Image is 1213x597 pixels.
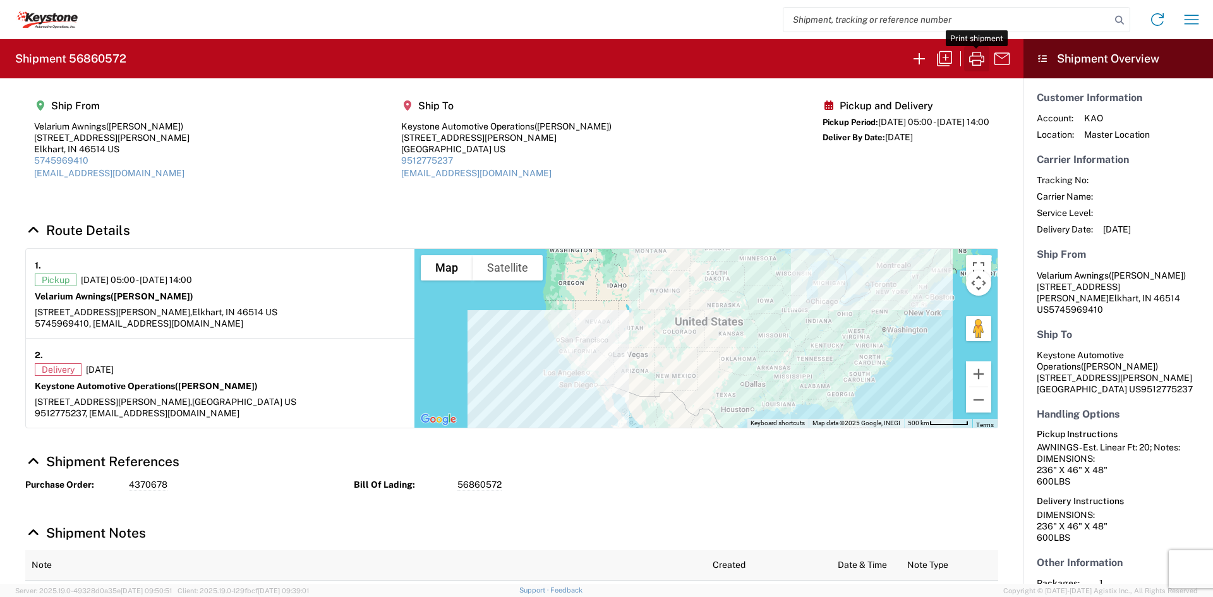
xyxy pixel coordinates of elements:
[106,121,183,131] span: ([PERSON_NAME])
[751,419,805,428] button: Keyboard shortcuts
[823,100,989,112] h5: Pickup and Delivery
[1037,429,1200,440] h6: Pickup Instructions
[1037,270,1200,315] address: Elkhart, IN 46514 US
[354,479,449,491] strong: Bill Of Lading:
[1037,207,1093,219] span: Service Level:
[1141,384,1193,394] span: 9512775237
[1037,408,1200,420] h5: Handling Options
[831,550,901,581] th: Date & Time
[783,8,1111,32] input: Shipment, tracking or reference number
[1037,557,1200,569] h5: Other Information
[1081,361,1158,371] span: ([PERSON_NAME])
[904,419,972,428] button: Map Scale: 500 km per 58 pixels
[1037,92,1200,104] h5: Customer Information
[111,291,193,301] span: ([PERSON_NAME])
[550,586,582,594] a: Feedback
[908,419,929,426] span: 500 km
[1037,270,1109,280] span: Velarium Awnings
[1037,224,1093,235] span: Delivery Date:
[1037,129,1074,140] span: Location:
[1037,577,1089,589] span: Packages:
[1037,112,1074,124] span: Account:
[35,291,193,301] strong: Velarium Awnings
[1023,39,1213,78] header: Shipment Overview
[401,121,612,132] div: Keystone Automotive Operations
[966,361,991,387] button: Zoom in
[418,411,459,428] img: Google
[1037,248,1200,260] h5: Ship From
[121,587,172,594] span: [DATE] 09:50:51
[966,316,991,341] button: Drag Pegman onto the map to open Street View
[34,100,190,112] h5: Ship From
[1084,129,1150,140] span: Master Location
[15,587,172,594] span: Server: 2025.19.0-49328d0a35e
[823,118,878,127] span: Pickup Period:
[1037,329,1200,341] h5: Ship To
[1109,270,1186,280] span: ([PERSON_NAME])
[35,347,43,363] strong: 2.
[519,586,551,594] a: Support
[401,155,453,166] a: 9512775237
[34,132,190,143] div: [STREET_ADDRESS][PERSON_NAME]
[34,155,88,166] a: 5745969410
[878,117,989,127] span: [DATE] 05:00 - [DATE] 14:00
[34,121,190,132] div: Velarium Awnings
[1037,174,1093,186] span: Tracking No:
[35,381,258,391] strong: Keystone Automotive Operations
[901,550,998,581] th: Note Type
[1037,282,1120,303] span: [STREET_ADDRESS][PERSON_NAME]
[1037,191,1093,202] span: Carrier Name:
[1037,442,1200,487] div: AWNINGS - Est. Linear Ft: 20; Notes: DIMENSIONS: 236" X 46" X 48" 600LBS
[178,587,309,594] span: Client: 2025.19.0-129fbcf
[421,255,473,280] button: Show street map
[457,479,502,491] span: 56860572
[1084,112,1150,124] span: KAO
[885,132,913,142] span: [DATE]
[25,454,179,469] a: Hide Details
[35,307,192,317] span: [STREET_ADDRESS][PERSON_NAME],
[81,274,192,286] span: [DATE] 05:00 - [DATE] 14:00
[976,421,994,428] a: Terms
[258,587,309,594] span: [DATE] 09:39:01
[25,222,130,238] a: Hide Details
[1049,305,1103,315] span: 5745969410
[1103,224,1131,235] span: [DATE]
[25,525,146,541] a: Hide Details
[966,387,991,413] button: Zoom out
[812,419,900,426] span: Map data ©2025 Google, INEGI
[35,318,406,329] div: 5745969410, [EMAIL_ADDRESS][DOMAIN_NAME]
[129,479,167,491] span: 4370678
[86,364,114,375] span: [DATE]
[1003,585,1198,596] span: Copyright © [DATE]-[DATE] Agistix Inc., All Rights Reserved
[823,133,885,142] span: Deliver By Date:
[35,274,76,286] span: Pickup
[35,258,41,274] strong: 1.
[192,397,296,407] span: [GEOGRAPHIC_DATA] US
[1037,509,1200,543] div: DIMENSIONS: 236" X 46" X 48" 600LBS
[35,407,406,419] div: 9512775237, [EMAIL_ADDRESS][DOMAIN_NAME]
[401,100,612,112] h5: Ship To
[34,168,184,178] a: [EMAIL_ADDRESS][DOMAIN_NAME]
[1037,496,1200,507] h6: Delivery Instructions
[1037,350,1192,383] span: Keystone Automotive Operations [STREET_ADDRESS][PERSON_NAME]
[401,168,552,178] a: [EMAIL_ADDRESS][DOMAIN_NAME]
[175,381,258,391] span: ([PERSON_NAME])
[1037,349,1200,395] address: [GEOGRAPHIC_DATA] US
[15,51,126,66] h2: Shipment 56860572
[192,307,277,317] span: Elkhart, IN 46514 US
[473,255,543,280] button: Show satellite imagery
[1037,154,1200,166] h5: Carrier Information
[35,363,81,376] span: Delivery
[966,270,991,296] button: Map camera controls
[534,121,612,131] span: ([PERSON_NAME])
[401,132,612,143] div: [STREET_ADDRESS][PERSON_NAME]
[25,550,706,581] th: Note
[34,143,190,155] div: Elkhart, IN 46514 US
[706,550,831,581] th: Created
[966,255,991,280] button: Toggle fullscreen view
[1099,577,1207,589] span: 1
[25,479,120,491] strong: Purchase Order:
[401,143,612,155] div: [GEOGRAPHIC_DATA] US
[418,411,459,428] a: Open this area in Google Maps (opens a new window)
[35,397,192,407] span: [STREET_ADDRESS][PERSON_NAME],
